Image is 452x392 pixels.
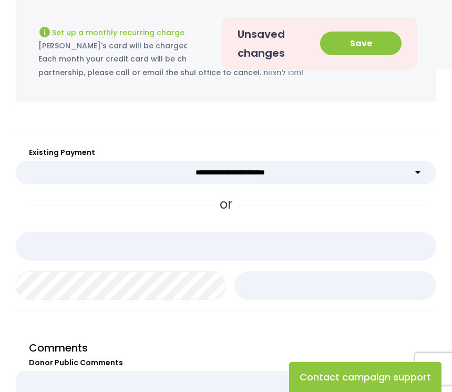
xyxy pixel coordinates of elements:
p: Comments [16,338,436,357]
i: info [38,26,51,38]
p: Each month your credit card will be charged $75. At anytime, if you need to discontinue your part... [38,53,414,79]
p: Set up a monthly recurring charge [38,23,414,39]
span: or [214,195,238,213]
p: Unsaved changes [238,25,320,63]
p: [PERSON_NAME]'s card will be charged $ [DATE], for this month. [38,39,414,53]
label: Existing Payment [16,147,436,158]
button: Contact campaign support [289,362,441,392]
label: Donor Public Comments [16,357,436,368]
button: Save [320,32,402,55]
